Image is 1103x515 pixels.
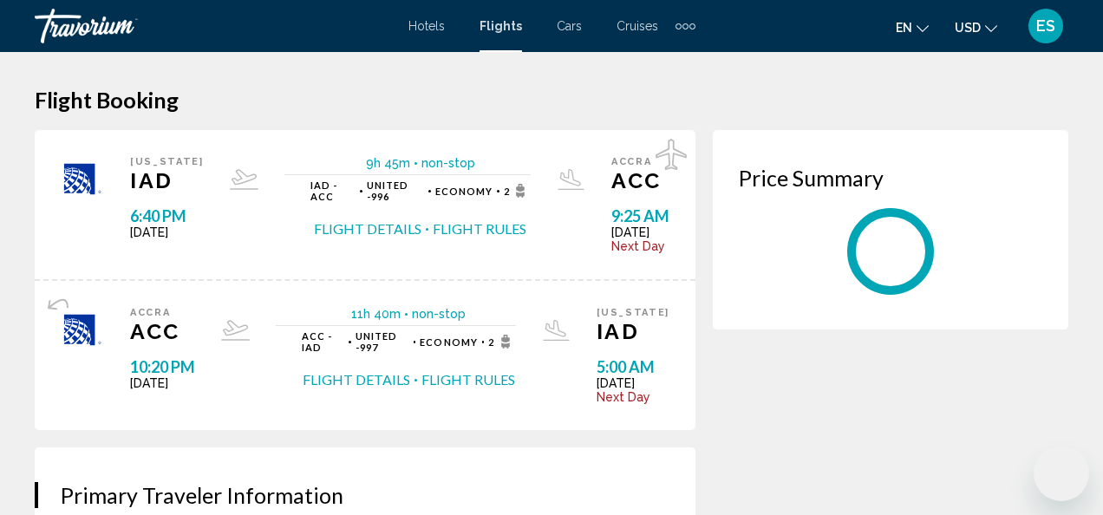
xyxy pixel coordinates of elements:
[421,370,515,389] button: Flight Rules
[35,87,1068,113] h1: Flight Booking
[366,156,410,170] span: 9h 45m
[504,184,531,198] span: 2
[367,179,424,202] span: 996
[597,318,670,344] span: IAD
[611,167,669,193] span: ACC
[130,307,195,318] span: Accra
[611,156,669,167] span: Accra
[896,21,912,35] span: en
[611,239,669,253] span: Next Day
[611,225,669,239] span: [DATE]
[421,156,475,170] span: non-stop
[597,307,670,318] span: [US_STATE]
[130,357,195,376] span: 10:20 PM
[130,225,204,239] span: [DATE]
[597,357,670,376] span: 5:00 AM
[955,15,997,40] button: Change currency
[356,330,409,353] span: 997
[351,307,401,321] span: 11h 40m
[1034,446,1089,501] iframe: Button to launch messaging window
[1036,17,1055,35] span: ES
[433,219,526,238] button: Flight Rules
[597,390,670,404] span: Next Day
[611,206,669,225] span: 9:25 AM
[130,376,195,390] span: [DATE]
[617,19,658,33] a: Cruises
[676,12,695,40] button: Extra navigation items
[739,165,1042,191] h3: Price Summary
[896,15,929,40] button: Change language
[356,330,398,353] span: United -
[557,19,582,33] a: Cars
[130,206,204,225] span: 6:40 PM
[435,186,493,197] span: Economy
[130,167,204,193] span: IAD
[480,19,522,33] a: Flights
[420,336,478,348] span: Economy
[955,21,981,35] span: USD
[1023,8,1068,44] button: User Menu
[488,335,515,349] span: 2
[412,307,466,321] span: non-stop
[303,370,410,389] button: Flight Details
[408,19,445,33] a: Hotels
[314,219,421,238] button: Flight Details
[130,156,204,167] span: [US_STATE]
[130,318,195,344] span: ACC
[35,9,391,43] a: Travorium
[310,179,356,202] span: IAD - ACC
[367,179,409,202] span: United -
[302,330,344,353] span: ACC - IAD
[597,376,670,390] span: [DATE]
[61,482,343,508] span: Primary Traveler Information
